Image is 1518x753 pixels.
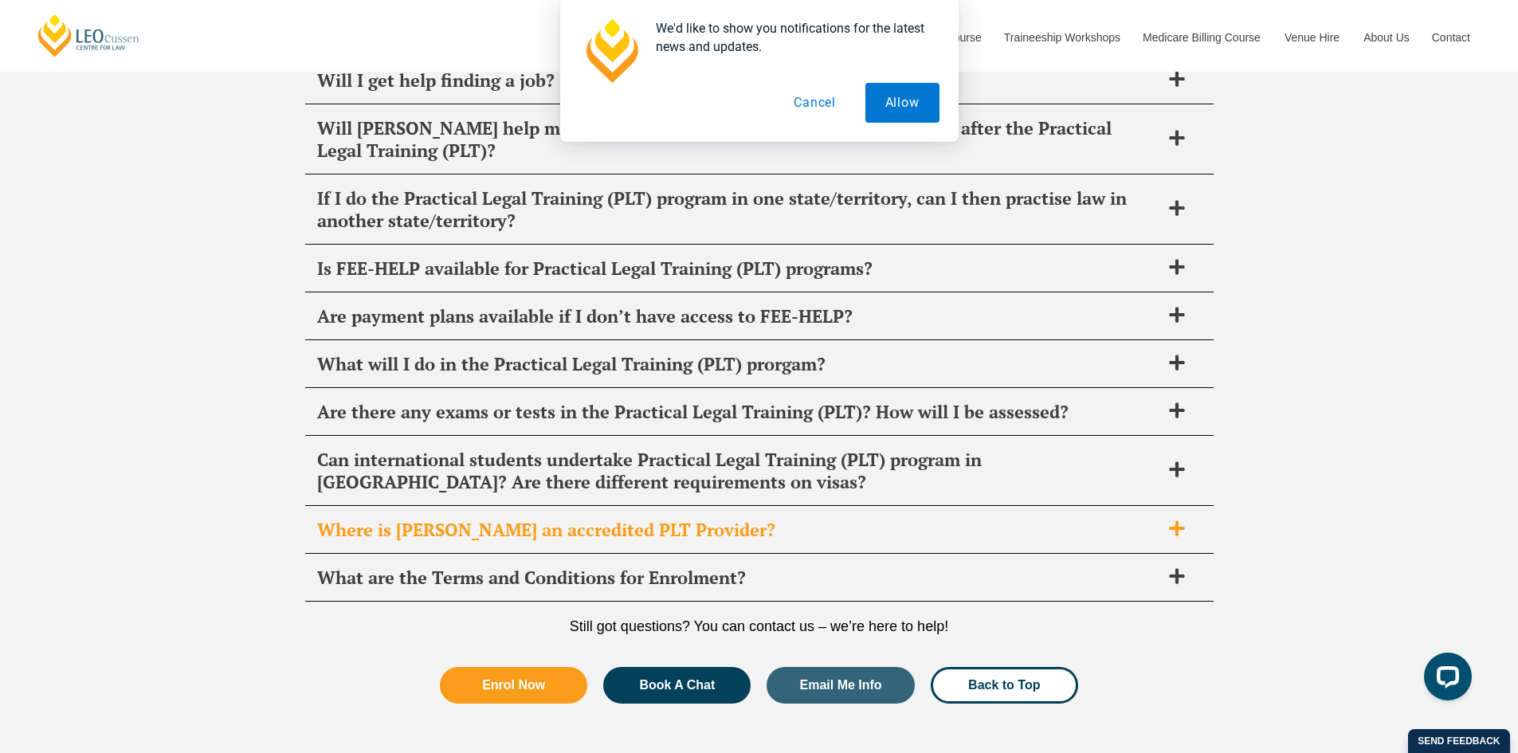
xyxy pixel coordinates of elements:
a: Book A Chat [603,667,751,704]
span: Is FEE-HELP available for Practical Legal Training (PLT) programs? [317,257,1160,280]
span: What will I do in the Practical Legal Training (PLT) prorgam? [317,353,1160,375]
div: We'd like to show you notifications for the latest news and updates. [643,19,939,56]
span: What are the Terms and Conditions for Enrolment? [317,567,1160,589]
span: Back to Top [968,679,1040,692]
a: Enrol Now [440,667,587,704]
span: Book A Chat [639,679,715,692]
span: Can international students undertake Practical Legal Training (PLT) program in [GEOGRAPHIC_DATA]?... [317,449,1160,493]
img: notification icon [579,19,643,83]
iframe: LiveChat chat widget [1411,646,1478,713]
button: Cancel [774,83,856,123]
span: Enrol Now [482,679,545,692]
span: Are there any exams or tests in the Practical Legal Training (PLT)? How will I be assessed? [317,401,1160,423]
p: Still got questions? You can contact us – we’re here to help! [305,618,1214,635]
a: Email Me Info [767,667,914,704]
span: Email Me Info [800,679,882,692]
span: Are payment plans available if I don’t have access to FEE-HELP? [317,305,1160,327]
span: Where is [PERSON_NAME] an accredited PLT Provider? [317,519,1160,541]
a: Back to Top [931,667,1078,704]
span: If I do the Practical Legal Training (PLT) program in one state/territory, can I then practise la... [317,187,1160,232]
button: Allow [865,83,939,123]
